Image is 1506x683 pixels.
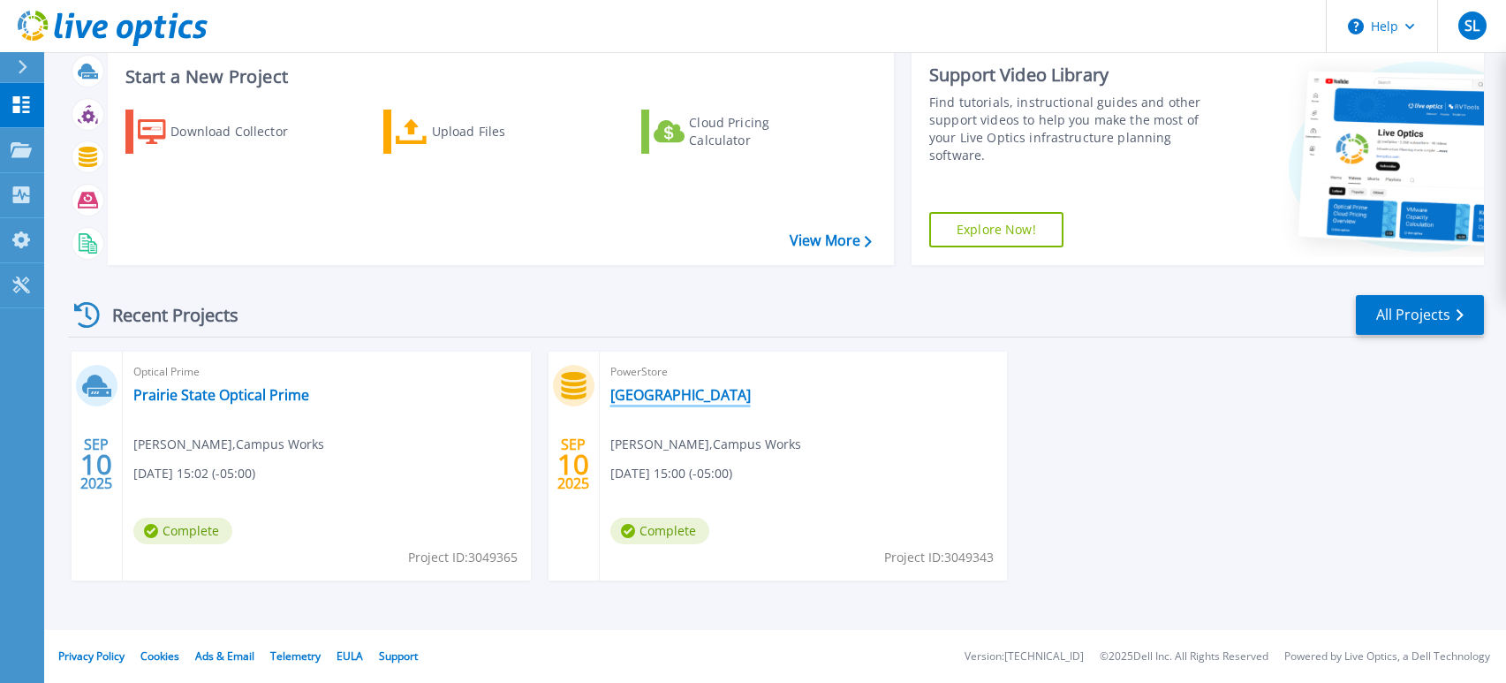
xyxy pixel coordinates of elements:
[170,114,312,149] div: Download Collector
[133,362,520,382] span: Optical Prime
[379,649,418,664] a: Support
[641,110,838,154] a: Cloud Pricing Calculator
[80,457,112,472] span: 10
[610,464,732,483] span: [DATE] 15:00 (-05:00)
[929,94,1219,164] div: Find tutorials, instructional guides and other support videos to help you make the most of your L...
[689,114,830,149] div: Cloud Pricing Calculator
[1100,651,1268,663] li: © 2025 Dell Inc. All Rights Reserved
[58,649,125,664] a: Privacy Policy
[790,232,872,249] a: View More
[337,649,363,664] a: EULA
[610,435,801,454] span: [PERSON_NAME] , Campus Works
[133,464,255,483] span: [DATE] 15:02 (-05:00)
[195,649,254,664] a: Ads & Email
[1356,295,1484,335] a: All Projects
[68,293,262,337] div: Recent Projects
[408,548,518,567] span: Project ID: 3049365
[610,518,709,544] span: Complete
[133,518,232,544] span: Complete
[432,114,573,149] div: Upload Files
[556,432,590,497] div: SEP 2025
[1284,651,1490,663] li: Powered by Live Optics, a Dell Technology
[133,435,324,454] span: [PERSON_NAME] , Campus Works
[610,386,751,404] a: [GEOGRAPHIC_DATA]
[557,457,589,472] span: 10
[610,362,997,382] span: PowerStore
[125,67,871,87] h3: Start a New Project
[884,548,994,567] span: Project ID: 3049343
[270,649,321,664] a: Telemetry
[125,110,322,154] a: Download Collector
[133,386,309,404] a: Prairie State Optical Prime
[140,649,179,664] a: Cookies
[929,212,1063,247] a: Explore Now!
[79,432,113,497] div: SEP 2025
[383,110,580,154] a: Upload Files
[965,651,1084,663] li: Version: [TECHNICAL_ID]
[929,64,1219,87] div: Support Video Library
[1464,19,1480,33] span: SL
